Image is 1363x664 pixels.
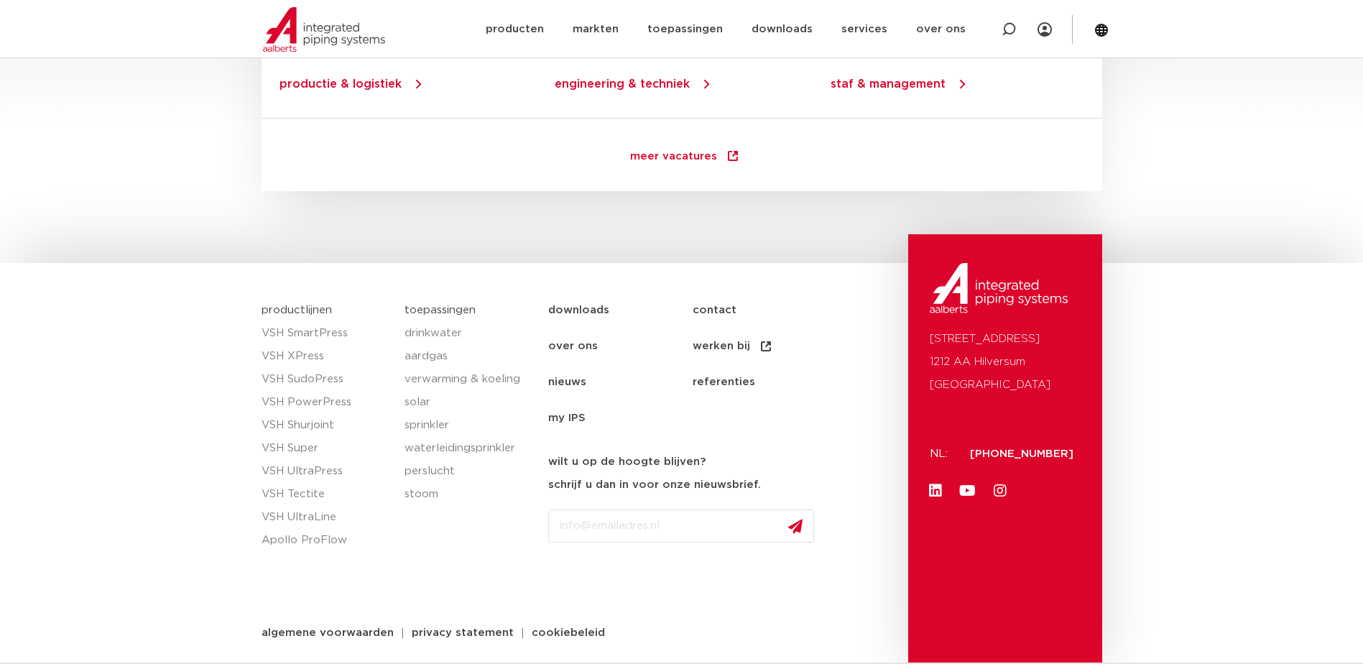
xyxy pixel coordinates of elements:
[930,328,1081,397] p: [STREET_ADDRESS] 1212 AA Hilversum [GEOGRAPHIC_DATA]
[693,328,837,364] a: werken bij
[412,627,514,638] span: privacy statement
[405,368,534,391] a: verwarming & koeling
[262,506,391,529] a: VSH UltraLine
[405,414,534,437] a: sprinkler
[788,519,803,534] img: send.svg
[262,322,391,345] a: VSH SmartPress
[548,456,706,467] strong: wilt u op de hoogte blijven?
[693,292,837,328] a: contact
[262,627,394,638] span: algemene voorwaarden
[693,364,837,400] a: referenties
[532,627,605,638] span: cookiebeleid
[601,137,769,177] a: meer vacatures
[548,509,814,543] input: info@emailadres.nl
[262,529,391,552] a: Apollo ProFlow
[262,483,391,506] a: VSH Tectite
[262,460,391,483] a: VSH UltraPress
[405,322,534,345] a: drinkwater
[548,292,901,436] nav: Menu
[630,151,717,165] span: meer vacatures
[970,448,1073,459] a: [PHONE_NUMBER]
[279,78,402,90] a: productie & logistiek
[262,437,391,460] a: VSH Super
[521,627,616,638] a: cookiebeleid
[830,78,945,90] a: staf & management
[251,627,405,638] a: algemene voorwaarden
[405,305,476,315] a: toepassingen
[405,345,534,368] a: aardgas
[405,483,534,506] a: stoom
[548,328,693,364] a: over ons
[548,292,693,328] a: downloads
[262,345,391,368] a: VSH XPress
[262,368,391,391] a: VSH SudoPress
[548,400,693,436] a: my IPS
[930,443,953,466] p: NL:
[262,391,391,414] a: VSH PowerPress
[262,414,391,437] a: VSH Shurjoint
[548,479,761,490] strong: schrijf u dan in voor onze nieuwsbrief.
[262,305,332,315] a: productlijnen
[548,364,693,400] a: nieuws
[555,78,690,90] a: engineering & techniek
[405,437,534,460] a: waterleidingsprinkler
[548,554,767,610] iframe: reCAPTCHA
[405,460,534,483] a: perslucht
[401,627,525,638] a: privacy statement
[405,391,534,414] a: solar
